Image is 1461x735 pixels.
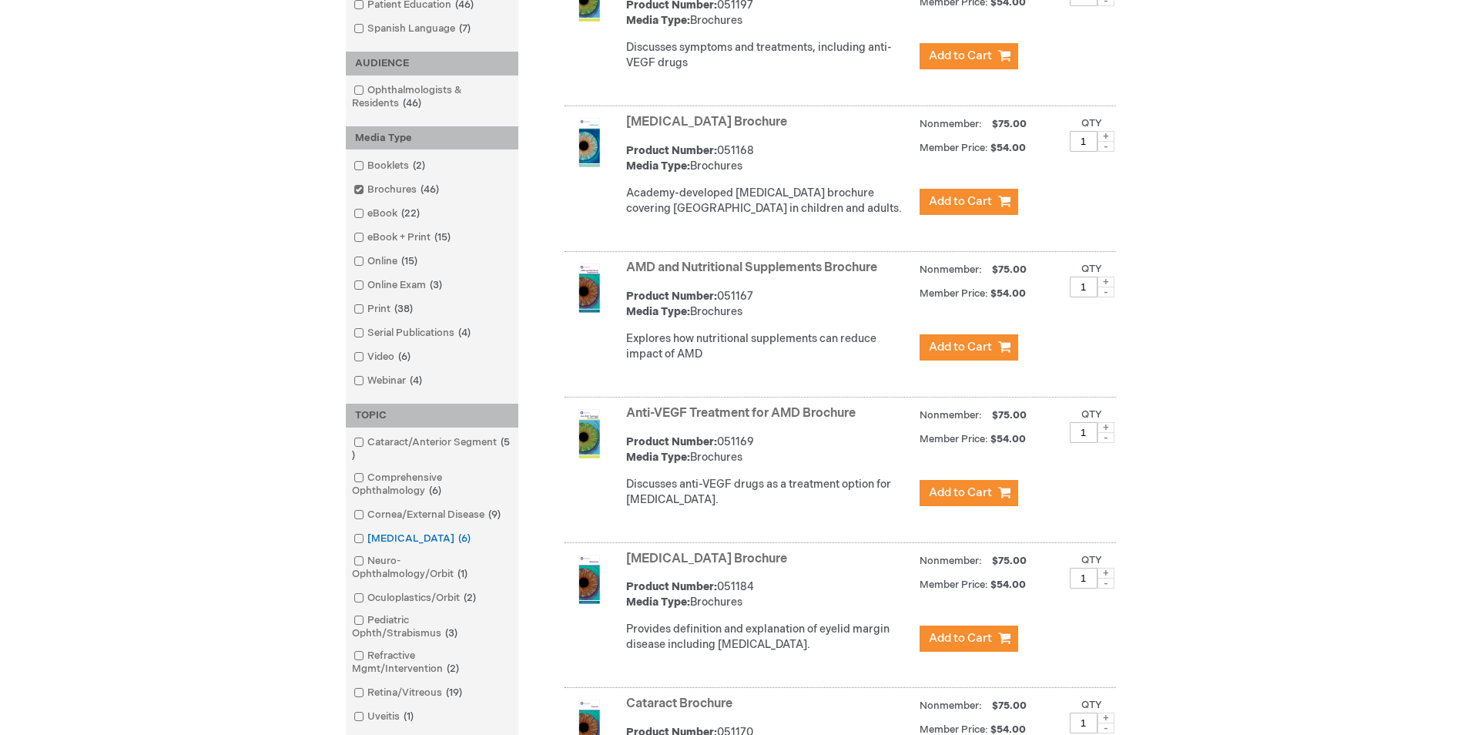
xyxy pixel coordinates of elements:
[626,477,912,508] div: Discusses anti-VEGF drugs as a treatment option for [MEDICAL_DATA].
[565,263,614,313] img: AMD and Nutritional Supplements Brochure
[929,340,992,354] span: Add to Cart
[350,554,514,582] a: Neuro-Ophthalmology/Orbit1
[350,649,514,676] a: Refractive Mgmt/Intervention2
[990,555,1029,567] span: $75.00
[352,436,510,461] span: 5
[920,189,1018,215] button: Add to Cart
[1081,117,1102,129] label: Qty
[425,485,445,497] span: 6
[350,83,514,111] a: Ophthalmologists & Residents46
[626,552,787,566] a: [MEDICAL_DATA] Brochure
[350,508,507,522] a: Cornea/External Disease9
[626,260,877,275] a: AMD and Nutritional Supplements Brochure
[346,126,518,150] div: Media Type
[929,485,992,500] span: Add to Cart
[455,22,474,35] span: 7
[626,186,912,216] p: Academy-developed [MEDICAL_DATA] brochure covering [GEOGRAPHIC_DATA] in children and adults.
[400,710,417,723] span: 1
[350,374,428,388] a: Webinar4
[929,194,992,209] span: Add to Cart
[350,326,477,341] a: Serial Publications4
[350,613,514,641] a: Pediatric Ophth/Strabismus3
[350,686,468,700] a: Retina/Vitreous19
[920,334,1018,361] button: Add to Cart
[626,143,912,174] div: 051168 Brochures
[626,580,717,593] strong: Product Number:
[350,435,514,463] a: Cataract/Anterior Segment5
[397,255,421,267] span: 15
[929,631,992,646] span: Add to Cart
[409,159,429,172] span: 2
[990,142,1028,154] span: $54.00
[350,710,420,724] a: Uveitis1
[350,350,417,364] a: Video6
[626,622,912,653] div: Provides definition and explanation of eyelid margin disease including [MEDICAL_DATA].
[990,579,1028,591] span: $54.00
[990,263,1029,276] span: $75.00
[346,404,518,428] div: TOPIC
[626,290,717,303] strong: Product Number:
[350,532,477,546] a: [MEDICAL_DATA]6
[626,696,732,711] a: Cataract Brochure
[626,144,717,157] strong: Product Number:
[990,409,1029,421] span: $75.00
[565,118,614,167] img: Amblyopia Brochure
[454,568,471,580] span: 1
[1070,277,1097,297] input: Qty
[350,471,514,498] a: Comprehensive Ophthalmology6
[920,115,982,134] strong: Nonmember:
[397,207,424,220] span: 22
[350,230,457,245] a: eBook + Print15
[920,287,988,300] strong: Member Price:
[626,289,912,320] div: 051167 Brochures
[1081,699,1102,711] label: Qty
[626,115,787,129] a: [MEDICAL_DATA] Brochure
[350,206,426,221] a: eBook22
[350,591,482,606] a: Oculoplastics/Orbit2
[626,435,912,465] div: 051169 Brochures
[460,592,480,604] span: 2
[426,279,446,291] span: 3
[626,305,690,318] strong: Media Type:
[441,627,461,639] span: 3
[565,409,614,458] img: Anti-VEGF Treatment for AMD Brochure
[1081,408,1102,421] label: Qty
[394,351,414,363] span: 6
[350,22,477,36] a: Spanish Language7
[1081,263,1102,275] label: Qty
[920,142,988,154] strong: Member Price:
[920,260,982,280] strong: Nonmember:
[350,159,431,173] a: Booklets2
[1070,131,1097,152] input: Qty
[350,183,445,197] a: Brochures46
[929,49,992,63] span: Add to Cart
[920,406,982,425] strong: Nonmember:
[484,508,504,521] span: 9
[390,303,417,315] span: 38
[350,254,424,269] a: Online15
[350,278,448,293] a: Online Exam3
[1070,713,1097,733] input: Qty
[920,43,1018,69] button: Add to Cart
[443,663,463,675] span: 2
[442,686,466,699] span: 19
[626,596,690,609] strong: Media Type:
[626,40,912,71] p: Discusses symptoms and treatments, including anti-VEGF drugs
[626,331,912,362] p: Explores how nutritional supplements can reduce impact of AMD
[346,52,518,76] div: AUDIENCE
[626,451,690,464] strong: Media Type:
[565,555,614,604] img: Blepharitis Brochure
[920,480,1018,506] button: Add to Cart
[417,183,443,196] span: 46
[990,433,1028,445] span: $54.00
[626,159,690,173] strong: Media Type:
[920,579,988,591] strong: Member Price:
[399,97,425,109] span: 46
[1081,554,1102,566] label: Qty
[626,579,912,610] div: 051184 Brochures
[431,231,454,243] span: 15
[990,118,1029,130] span: $75.00
[920,626,1018,652] button: Add to Cart
[626,406,856,421] a: Anti-VEGF Treatment for AMD Brochure
[920,696,982,716] strong: Nonmember:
